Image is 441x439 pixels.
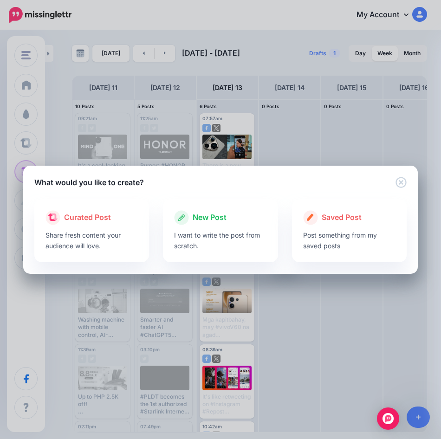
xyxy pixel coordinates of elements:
[34,177,144,188] h5: What would you like to create?
[377,407,399,430] div: Open Intercom Messenger
[48,213,58,221] img: curate.png
[174,230,266,251] p: I want to write the post from scratch.
[303,230,396,251] p: Post something from my saved posts
[193,212,227,224] span: New Post
[322,212,362,224] span: Saved Post
[64,212,111,224] span: Curated Post
[45,230,138,251] p: Share fresh content your audience will love.
[307,213,314,221] img: create.png
[396,177,407,188] button: Close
